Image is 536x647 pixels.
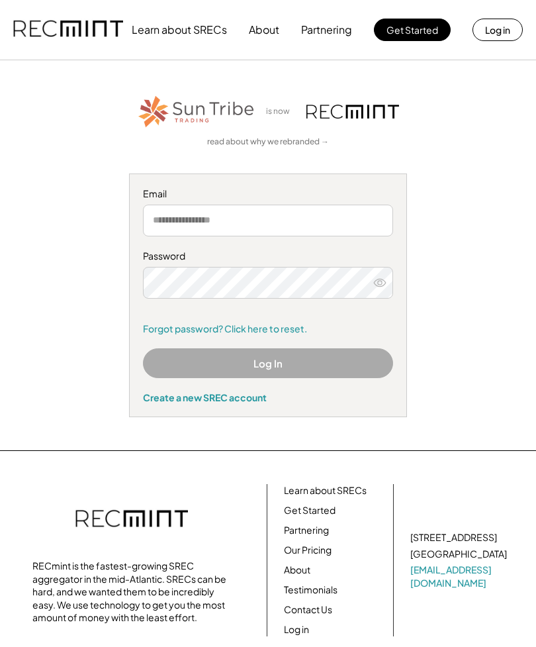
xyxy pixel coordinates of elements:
[143,250,393,263] div: Password
[249,17,279,43] button: About
[263,106,300,117] div: is now
[143,391,393,403] div: Create a new SREC account
[410,531,497,544] div: [STREET_ADDRESS]
[284,544,332,557] a: Our Pricing
[284,564,310,577] a: About
[132,17,227,43] button: Learn about SRECs
[75,497,188,543] img: recmint-logotype%403x.png
[284,623,309,636] a: Log in
[284,583,337,597] a: Testimonials
[306,105,399,119] img: recmint-logotype%403x.png
[32,560,231,624] div: RECmint is the fastest-growing SREC aggregator in the mid-Atlantic. SRECs can be hard, and we wan...
[143,348,393,378] button: Log In
[284,484,367,497] a: Learn about SRECs
[374,19,451,41] button: Get Started
[143,323,393,336] a: Forgot password? Click here to reset.
[143,187,393,201] div: Email
[207,136,329,148] a: read about why we rebranded →
[284,524,329,537] a: Partnering
[301,17,352,43] button: Partnering
[472,19,523,41] button: Log in
[410,548,507,561] div: [GEOGRAPHIC_DATA]
[284,603,332,617] a: Contact Us
[13,7,123,52] img: recmint-logotype%403x.png
[284,504,335,517] a: Get Started
[410,564,510,589] a: [EMAIL_ADDRESS][DOMAIN_NAME]
[137,93,256,130] img: STT_Horizontal_Logo%2B-%2BColor.png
